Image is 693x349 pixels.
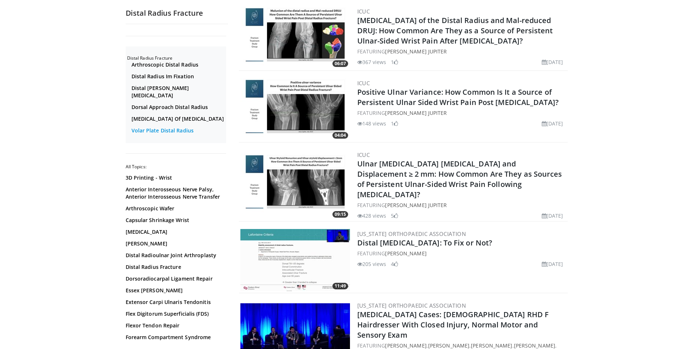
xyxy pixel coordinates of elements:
[126,186,224,200] a: Anterior Interosseous Nerve Palsy, Anterior Interosseous Nerve Transfer
[391,260,398,268] li: 4
[357,260,387,268] li: 205 views
[357,302,467,309] a: [US_STATE] Orthopaedic Association
[240,78,350,140] a: 04:04
[385,342,426,349] a: [PERSON_NAME]
[240,78,350,140] img: edc718b3-fb99-4e4c-bfea-852da0f872e8.jpg.300x170_q85_crop-smart_upscale.jpg
[357,249,566,257] div: FEATURING
[240,154,350,216] img: a1c8c2ab-f568-4173-8575-76e1e64e1da9.jpg.300x170_q85_crop-smart_upscale.jpg
[357,309,549,340] a: [MEDICAL_DATA] Cases: [DEMOGRAPHIC_DATA] RHD F Hairdresser With Closed Injury, Normal Motor and S...
[132,115,224,123] a: [MEDICAL_DATA] Of [MEDICAL_DATA]
[240,229,350,291] a: 11:49
[126,287,224,294] a: Essex [PERSON_NAME]
[385,109,447,116] a: [PERSON_NAME] Jupiter
[240,154,350,216] a: 09:15
[357,238,492,248] a: Distal [MEDICAL_DATA]: To Fix or Not?
[542,212,563,219] li: [DATE]
[357,120,387,127] li: 148 views
[332,60,348,67] span: 06:07
[357,230,467,237] a: [US_STATE] Orthopaedic Association
[126,275,224,282] a: Dorsoradiocarpal Ligament Repair
[126,228,224,236] a: [MEDICAL_DATA]
[542,58,563,66] li: [DATE]
[332,211,348,218] span: 09:15
[132,127,224,134] a: Volar Plate Distal Radius
[126,252,224,259] a: Distal Radioulnar Joint Arthroplasty
[126,174,224,181] a: 3D Printing - Wrist
[357,201,566,209] div: FEATURING
[132,61,224,68] a: Arthroscopic Distal Radius
[126,310,224,318] a: Flex Digitorum Superficialis (FDS)
[357,109,566,117] div: FEATURING
[542,260,563,268] li: [DATE]
[428,342,469,349] a: [PERSON_NAME]
[357,8,370,15] a: ICUC
[132,73,224,80] a: Distal Radius Im Fixation
[332,283,348,289] span: 11:49
[240,7,350,69] a: 06:07
[126,164,226,170] h2: All Topics:
[126,322,224,329] a: Flexor Tendon Repair
[126,334,224,341] a: Forearm Compartment Syndrome
[385,202,447,209] a: [PERSON_NAME] Jupiter
[357,48,566,55] div: FEATURING
[357,58,387,66] li: 367 views
[385,250,426,257] a: [PERSON_NAME]
[127,55,226,61] h2: Distal Radius Fracture
[391,212,398,219] li: 5
[542,120,563,127] li: [DATE]
[357,87,559,107] a: Positive Ulnar Variance: How Common Is It a Source of Persistent Ulnar Sided Wrist Pain Post [MED...
[391,58,398,66] li: 1
[132,104,224,111] a: Dorsal Approach Distal Radius
[126,8,228,18] h2: Distal Radius Fracture
[126,217,224,224] a: Capsular Shrinkage Wrist
[357,79,370,87] a: ICUC
[126,299,224,306] a: Extensor Carpi Ulnaris Tendonitis
[357,15,553,46] a: [MEDICAL_DATA] of the Distal Radius and Mal-reduced DRUJ: How Common Are They as a Source of Pers...
[332,132,348,139] span: 04:04
[385,48,447,55] a: [PERSON_NAME] Jupiter
[357,212,387,219] li: 428 views
[126,205,224,212] a: Arthroscopic Wafer
[471,342,512,349] a: [PERSON_NAME]
[357,151,370,158] a: ICUC
[391,120,398,127] li: 1
[126,263,224,271] a: Distal Radius Fracture
[240,229,350,291] img: 365783d3-db54-4475-9174-6d47a0b6063a.300x170_q85_crop-smart_upscale.jpg
[126,240,224,247] a: [PERSON_NAME]
[514,342,555,349] a: [PERSON_NAME]
[240,7,350,69] img: b72fa1a2-0222-465c-b10e-9a714a8cf2da.jpg.300x170_q85_crop-smart_upscale.jpg
[357,159,562,199] a: Ulnar [MEDICAL_DATA] [MEDICAL_DATA] and Displacement ≥ 2 mm: How Common Are They as Sources of Pe...
[132,85,224,99] a: Distal [PERSON_NAME][MEDICAL_DATA]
